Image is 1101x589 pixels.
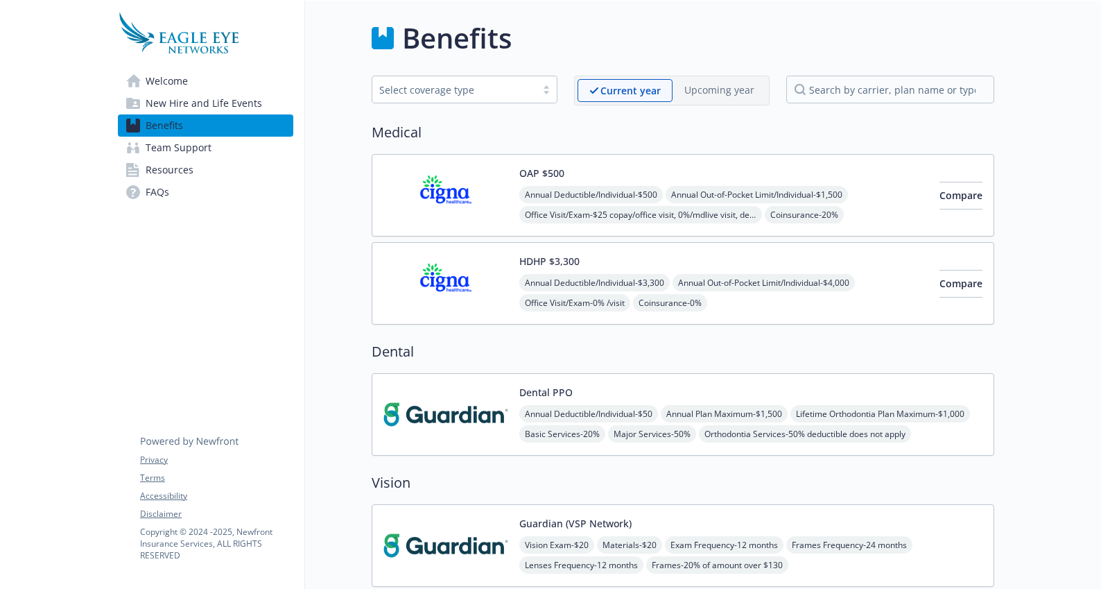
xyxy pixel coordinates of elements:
a: Welcome [118,70,293,92]
p: Upcoming year [684,83,754,97]
span: Annual Out-of-Pocket Limit/Individual - $1,500 [666,186,848,203]
span: Compare [939,277,982,290]
img: CIGNA carrier logo [383,166,508,225]
span: Welcome [146,70,188,92]
a: Team Support [118,137,293,159]
a: Disclaimer [140,508,293,520]
button: HDHP $3,300 [519,254,580,268]
span: Benefits [146,114,183,137]
a: Benefits [118,114,293,137]
span: Annual Deductible/Individual - $3,300 [519,274,670,291]
button: Compare [939,182,982,210]
p: Copyright © 2024 - 2025 , Newfront Insurance Services, ALL RIGHTS RESERVED [140,526,293,561]
img: CIGNA carrier logo [383,254,508,313]
p: Current year [600,83,661,98]
h2: Vision [372,472,994,493]
span: Upcoming year [673,79,766,102]
span: Annual Plan Maximum - $1,500 [661,405,788,422]
span: Annual Deductible/Individual - $50 [519,405,658,422]
div: Select coverage type [379,83,529,97]
a: FAQs [118,181,293,203]
img: Guardian carrier logo [383,385,508,444]
span: Orthodontia Services - 50% deductible does not apply [699,425,911,443]
span: Frames - 20% of amount over $130 [646,556,788,574]
a: Accessibility [140,490,293,502]
span: Team Support [146,137,211,159]
span: Office Visit/Exam - 0% /visit [519,294,630,311]
button: OAP $500 [519,166,564,180]
span: Materials - $20 [597,536,662,554]
h2: Dental [372,341,994,362]
button: Compare [939,270,982,298]
span: Lenses Frequency - 12 months [519,556,643,574]
span: Lifetime Orthodontia Plan Maximum - $1,000 [790,405,970,422]
button: Dental PPO [519,385,573,400]
span: Major Services - 50% [608,425,696,443]
h2: Medical [372,122,994,143]
span: Annual Deductible/Individual - $500 [519,186,663,203]
h1: Benefits [402,17,512,59]
span: Coinsurance - 0% [633,294,707,311]
span: Compare [939,189,982,202]
span: Basic Services - 20% [519,425,605,443]
a: Terms [140,472,293,484]
a: Resources [118,159,293,181]
span: Frames Frequency - 24 months [786,536,912,554]
img: Guardian carrier logo [383,516,508,575]
a: New Hire and Life Events [118,92,293,114]
span: FAQs [146,181,169,203]
span: Annual Out-of-Pocket Limit/Individual - $4,000 [673,274,855,291]
span: Vision Exam - $20 [519,536,594,554]
span: Coinsurance - 20% [765,206,844,223]
input: search by carrier, plan name or type [786,76,994,103]
button: Guardian (VSP Network) [519,516,632,531]
span: New Hire and Life Events [146,92,262,114]
span: Office Visit/Exam - $25 copay/office visit, 0%/mdlive visit, deductible does not apply [519,206,762,223]
a: Privacy [140,454,293,466]
span: Exam Frequency - 12 months [665,536,783,554]
span: Resources [146,159,193,181]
